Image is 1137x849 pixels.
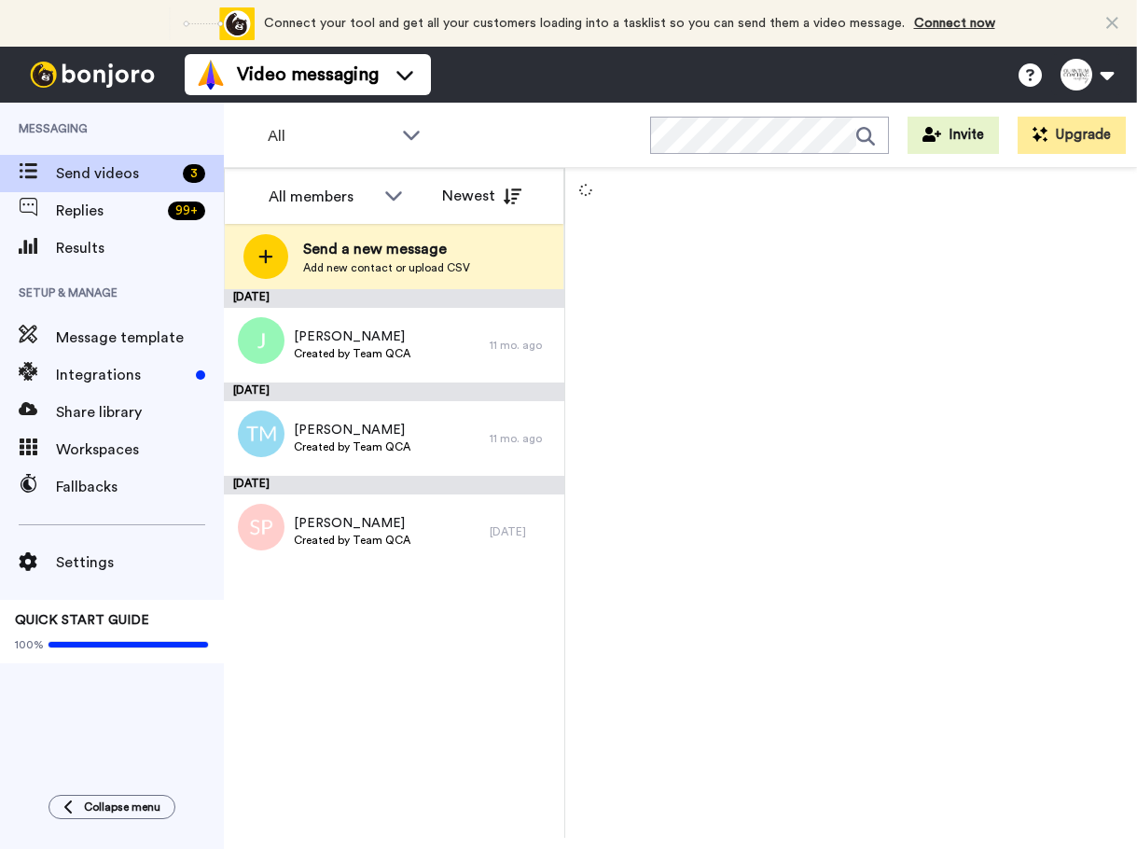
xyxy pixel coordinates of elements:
span: [PERSON_NAME] [294,421,410,439]
span: Fallbacks [56,476,224,498]
button: Collapse menu [49,795,175,819]
span: Created by Team QCA [294,346,410,361]
div: 11 mo. ago [490,431,555,446]
span: Created by Team QCA [294,533,410,548]
span: Send a new message [303,238,470,260]
span: Message template [56,327,224,349]
span: All [268,125,393,147]
button: Newest [428,177,535,215]
span: Replies [56,200,160,222]
img: j.png [238,317,284,364]
span: Integrations [56,364,188,386]
span: [PERSON_NAME] [294,327,410,346]
span: Results [56,237,224,259]
span: Workspaces [56,438,224,461]
span: Share library [56,401,224,424]
div: [DATE] [224,476,564,494]
img: bj-logo-header-white.svg [22,62,162,88]
span: Add new contact or upload CSV [303,260,470,275]
div: 3 [183,164,205,183]
span: 100% [15,637,44,652]
div: 11 mo. ago [490,338,555,353]
img: sp.png [238,504,284,550]
span: Connect your tool and get all your customers loading into a tasklist so you can send them a video... [264,17,905,30]
button: Upgrade [1018,117,1126,154]
div: All members [269,186,375,208]
button: Invite [908,117,999,154]
span: Settings [56,551,224,574]
span: QUICK START GUIDE [15,614,149,627]
div: animation [152,7,255,40]
img: vm-color.svg [196,60,226,90]
span: Send videos [56,162,175,185]
span: Created by Team QCA [294,439,410,454]
div: 99 + [168,202,205,220]
div: [DATE] [224,383,564,401]
a: Connect now [914,17,995,30]
span: Collapse menu [84,800,160,814]
span: [PERSON_NAME] [294,514,410,533]
div: [DATE] [224,289,564,308]
img: tm.png [238,411,284,457]
div: [DATE] [490,524,555,539]
span: Video messaging [237,62,379,88]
